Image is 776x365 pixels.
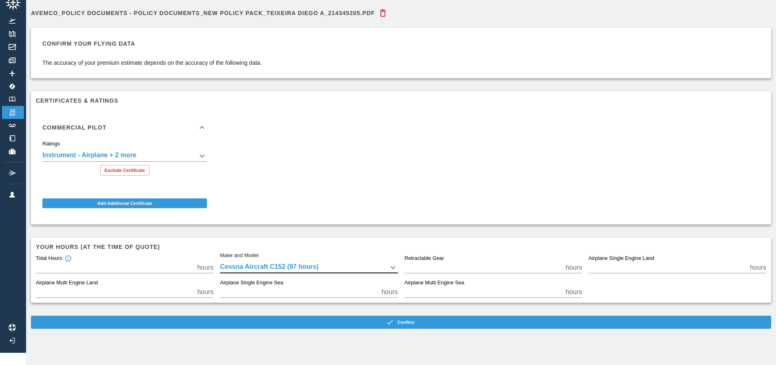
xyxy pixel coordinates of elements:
[220,262,398,273] div: Cessna Aircraft C152 (97 hours)
[64,255,72,262] svg: Total hours in fixed-wing aircraft
[100,165,149,176] button: Exclude Certificate
[42,198,207,208] button: Add Additional Certificate
[220,279,283,287] label: Airplane Single Engine Sea
[36,114,213,141] div: Commercial Pilot
[36,279,98,287] label: Airplane Multi Engine Land
[36,96,766,105] h6: Certificates & Ratings
[566,287,582,297] p: hours
[42,150,207,162] div: Instrument - Airplane + 2 more
[36,141,213,182] div: Commercial Pilot
[566,263,582,273] p: hours
[42,39,262,48] h6: Confirm your flying data
[197,263,213,273] p: hours
[750,263,766,273] p: hours
[404,279,464,287] label: Airplane Multi Engine Sea
[36,242,766,251] h6: Your hours (at the time of quote)
[197,287,213,297] p: hours
[220,252,258,259] label: Make and Model
[36,255,72,262] div: Total Hours
[381,287,398,297] p: hours
[42,59,262,67] p: The accuracy of your premium estimate depends on the accuracy of the following data.
[31,10,375,16] h6: Avemco_Policy Documents - Policy Documents_New Policy Pack_TEIXEIRA DIEGO A_214345205.PDF
[42,125,106,130] h6: Commercial Pilot
[589,255,654,262] label: Airplane Single Engine Land
[31,316,771,329] button: Confirm
[404,255,444,262] label: Retractable Gear
[42,140,60,147] label: Ratings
